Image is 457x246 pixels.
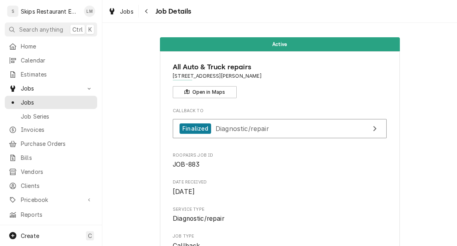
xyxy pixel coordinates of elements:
a: Invoices [5,123,97,136]
span: Vendors [21,167,93,176]
div: Skips Restaurant Equipment [21,7,80,16]
span: Active [272,42,287,47]
div: Callback To [173,108,387,142]
span: Home [21,42,93,50]
a: Bills [5,151,97,164]
span: Job Type [173,233,387,240]
span: Diagnostic/repair [173,215,224,222]
div: Status [160,37,400,51]
a: Clients [5,179,97,192]
span: Clients [21,181,93,190]
span: Jobs [21,98,93,107]
span: Name [173,62,387,73]
a: Home [5,40,97,53]
a: Go to Jobs [5,82,97,95]
a: Vendors [5,165,97,178]
a: Jobs [5,96,97,109]
span: Diagnostic/repair [216,124,269,132]
span: Address [173,73,387,80]
a: Estimates [5,68,97,81]
span: Callback To [173,108,387,114]
span: Roopairs Job ID [173,160,387,169]
div: Roopairs Job ID [173,152,387,169]
span: Job Series [21,112,93,121]
div: S [7,6,18,17]
div: Date Received [173,179,387,196]
a: Calendar [5,54,97,67]
button: Navigate back [140,5,153,18]
span: Ctrl [72,25,83,34]
span: Invoices [21,125,93,134]
div: Longino Monroe's Avatar [84,6,95,17]
span: [DATE] [173,188,195,196]
a: Purchase Orders [5,137,97,150]
span: Estimates [21,70,93,79]
span: Service Type [173,214,387,224]
span: Service Type [173,206,387,213]
div: LM [84,6,95,17]
span: Date Received [173,187,387,197]
span: Jobs [120,7,134,16]
a: Reports [5,208,97,221]
button: Open in Maps [173,86,237,98]
span: Create [21,232,39,239]
a: Jobs [105,5,137,18]
span: JOB-883 [173,161,200,168]
span: C [88,232,92,240]
span: Purchase Orders [21,139,93,148]
span: Job Details [153,6,192,17]
div: Service Type [173,206,387,224]
span: Roopairs Job ID [173,152,387,159]
a: View Job [173,119,387,139]
div: Finalized [180,123,211,134]
a: Job Series [5,110,97,123]
span: Jobs [21,84,81,93]
button: Search anythingCtrlK [5,22,97,36]
div: Client Information [173,62,387,98]
span: Date Received [173,179,387,186]
span: Reports [21,210,93,219]
span: Bills [21,153,93,162]
a: Go to Pricebook [5,193,97,206]
span: Pricebook [21,196,81,204]
span: Search anything [19,25,63,34]
span: Calendar [21,56,93,65]
span: K [88,25,92,34]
